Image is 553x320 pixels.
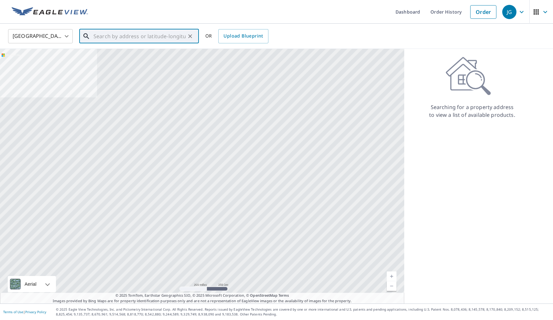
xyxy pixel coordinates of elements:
a: OpenStreetMap [250,293,277,298]
img: EV Logo [12,7,88,17]
button: Clear [186,32,195,41]
div: Aerial [8,276,56,292]
input: Search by address or latitude-longitude [93,27,186,45]
p: © 2025 Eagle View Technologies, Inc. and Pictometry International Corp. All Rights Reserved. Repo... [56,307,550,317]
a: Order [470,5,496,19]
a: Privacy Policy [25,310,46,314]
div: Aerial [23,276,38,292]
div: OR [205,29,268,43]
div: JG [502,5,516,19]
div: [GEOGRAPHIC_DATA] [8,27,73,45]
a: Terms [278,293,289,298]
a: Current Level 5, Zoom Out [387,281,396,291]
span: Upload Blueprint [223,32,263,40]
p: | [3,310,46,314]
span: © 2025 TomTom, Earthstar Geographics SIO, © 2025 Microsoft Corporation, © [115,293,289,298]
a: Upload Blueprint [218,29,268,43]
a: Terms of Use [3,310,23,314]
p: Searching for a property address to view a list of available products. [429,103,515,119]
a: Current Level 5, Zoom In [387,271,396,281]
